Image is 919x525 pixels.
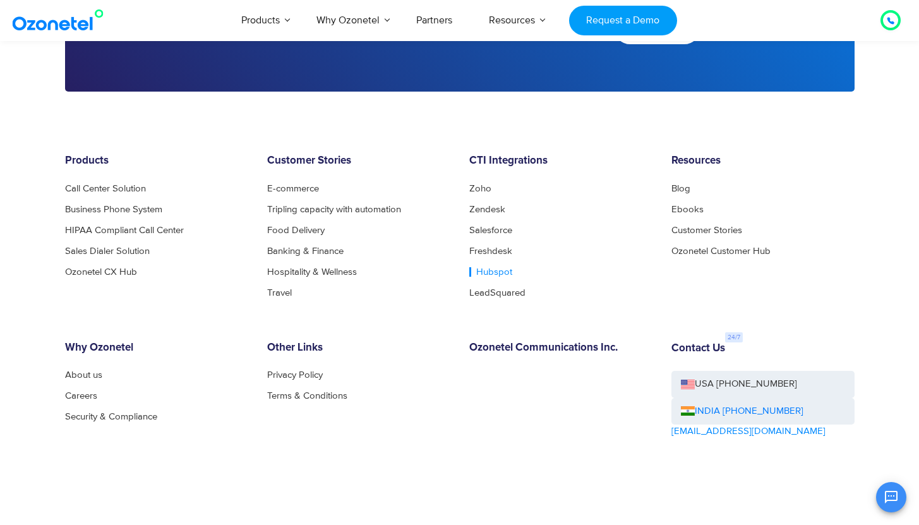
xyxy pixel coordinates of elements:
a: Hubspot [469,267,512,277]
a: Ebooks [671,205,704,214]
a: Privacy Policy [267,370,323,380]
a: [EMAIL_ADDRESS][DOMAIN_NAME] [671,425,826,439]
a: Request a Demo [569,6,677,35]
h6: Products [65,155,248,167]
a: LeadSquared [469,288,526,298]
h6: Customer Stories [267,155,450,167]
a: Zendesk [469,205,505,214]
h6: Why Ozonetel [65,342,248,354]
a: Careers [65,391,97,401]
a: Food Delivery [267,226,325,235]
a: Ozonetel Customer Hub [671,246,771,256]
a: Call Center Solution [65,184,146,193]
h6: Ozonetel Communications Inc. [469,342,652,354]
a: INDIA [PHONE_NUMBER] [681,404,803,419]
a: Blog [671,184,690,193]
h6: Resources [671,155,855,167]
h6: Contact Us [671,342,725,355]
a: Ozonetel CX Hub [65,267,137,277]
a: Salesforce [469,226,512,235]
a: Banking & Finance [267,246,344,256]
h6: CTI Integrations [469,155,652,167]
a: Terms & Conditions [267,391,347,401]
button: Open chat [876,482,906,512]
a: HIPAA Compliant Call Center [65,226,184,235]
img: ind-flag.png [681,406,695,416]
a: About us [65,370,102,380]
a: Business Phone System [65,205,162,214]
a: Tripling capacity with automation [267,205,401,214]
h6: Other Links [267,342,450,354]
a: Customer Stories [671,226,742,235]
a: Freshdesk [469,246,512,256]
a: Zoho [469,184,491,193]
a: USA [PHONE_NUMBER] [671,371,855,398]
a: Sales Dialer Solution [65,246,150,256]
a: Travel [267,288,292,298]
a: Security & Compliance [65,412,157,421]
img: us-flag.png [681,380,695,389]
a: Hospitality & Wellness [267,267,357,277]
a: E-commerce [267,184,319,193]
